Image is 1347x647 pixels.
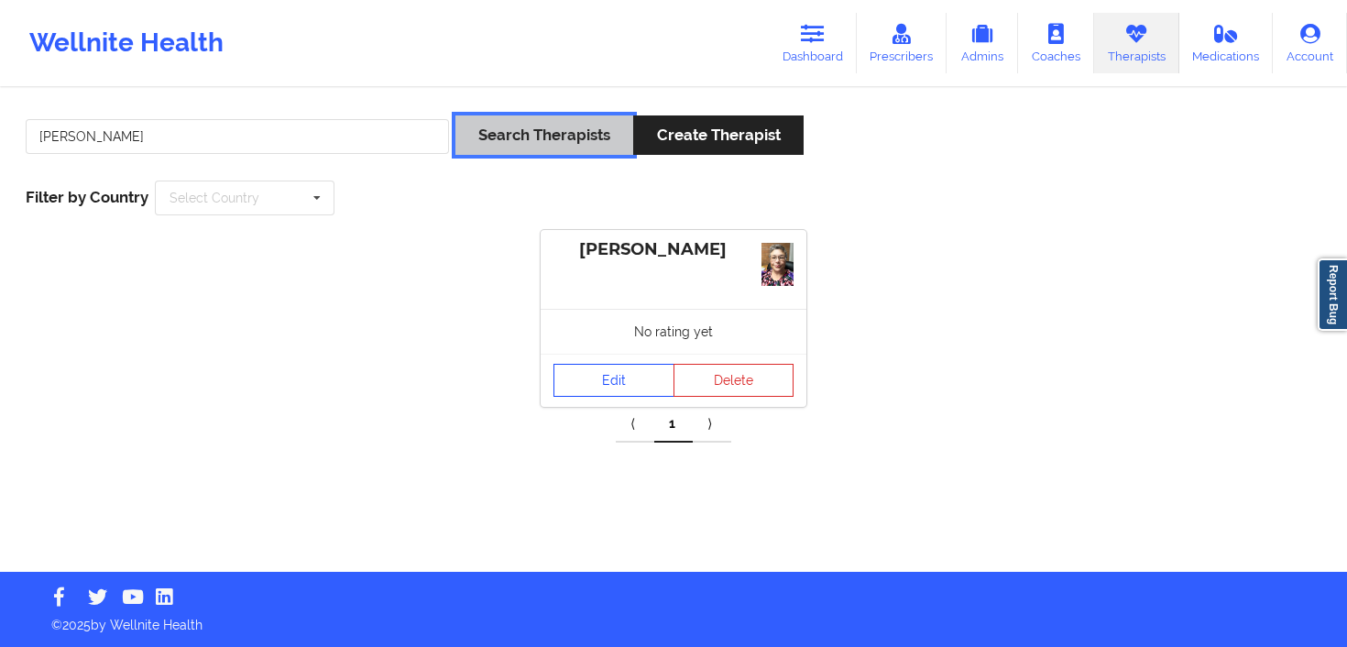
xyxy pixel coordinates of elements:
[553,364,674,397] a: Edit
[1318,258,1347,331] a: Report Bug
[170,192,259,204] div: Select Country
[38,603,1309,634] p: © 2025 by Wellnite Health
[541,309,806,354] div: No rating yet
[769,13,857,73] a: Dashboard
[633,115,803,155] button: Create Therapist
[1179,13,1274,73] a: Medications
[455,115,633,155] button: Search Therapists
[1018,13,1094,73] a: Coaches
[761,243,794,286] img: 244230be-cba5-40fe-91ac-84933b266f15IMG_2994.jpeg
[947,13,1018,73] a: Admins
[693,406,731,443] a: Next item
[26,188,148,206] span: Filter by Country
[616,406,654,443] a: Previous item
[857,13,947,73] a: Prescribers
[1094,13,1179,73] a: Therapists
[616,406,731,443] div: Pagination Navigation
[26,119,449,154] input: Search Keywords
[1273,13,1347,73] a: Account
[553,239,794,260] div: [PERSON_NAME]
[673,364,794,397] button: Delete
[654,406,693,443] a: 1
